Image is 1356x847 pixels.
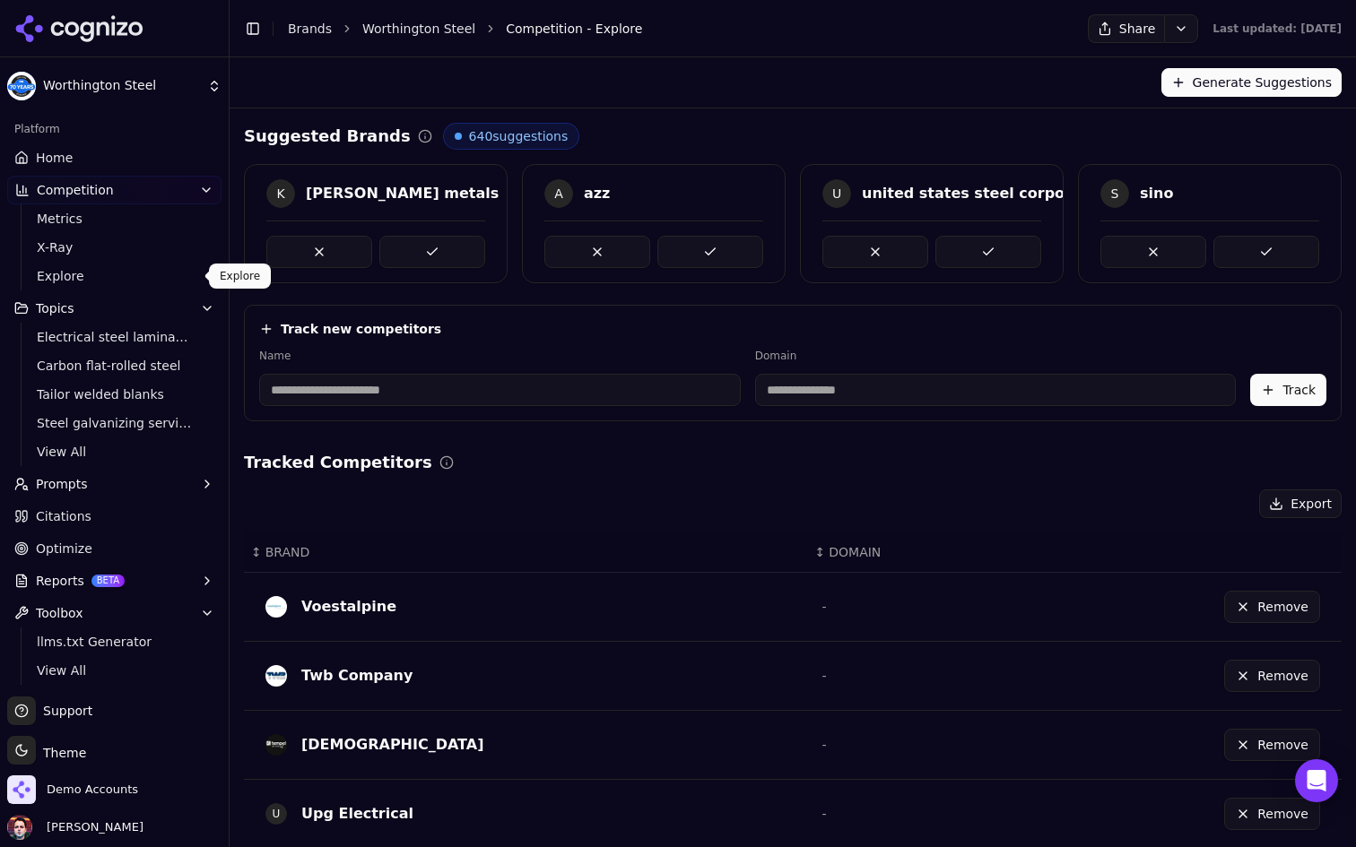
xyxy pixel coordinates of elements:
[265,596,287,618] img: voestalpine
[244,450,432,475] h2: Tracked Competitors
[36,149,73,167] span: Home
[30,382,200,407] a: Tailor welded blanks
[91,575,125,587] span: BETA
[37,661,193,679] span: View All
[815,543,1039,561] div: ↕DOMAIN
[1295,759,1338,802] div: Open Intercom Messenger
[288,22,332,36] a: Brands
[7,775,138,804] button: Open organization switcher
[822,179,851,208] span: U
[36,572,84,590] span: Reports
[1250,374,1326,406] button: Track
[43,78,200,94] span: Worthington Steel
[47,782,138,798] span: Demo Accounts
[362,20,475,38] a: Worthington Steel
[7,815,32,840] img: Deniz Ozcan
[30,324,200,350] a: Electrical steel laminations
[7,72,36,100] img: Worthington Steel
[30,629,200,654] a: llms.txt Generator
[36,540,92,557] span: Optimize
[30,235,200,260] a: X-Ray
[281,320,441,338] h4: Track new competitors
[36,475,88,493] span: Prompts
[1224,591,1320,623] button: Remove
[37,267,193,285] span: Explore
[30,439,200,464] a: View All
[301,596,396,618] div: Voestalpine
[30,353,200,378] a: Carbon flat-rolled steel
[301,665,413,687] div: Twb Company
[36,299,74,317] span: Topics
[7,502,222,531] a: Citations
[244,124,411,149] h2: Suggested Brands
[37,238,193,256] span: X-Ray
[30,658,200,683] a: View All
[1224,660,1320,692] button: Remove
[301,803,413,825] div: Upg Electrical
[7,143,222,172] a: Home
[7,775,36,804] img: Demo Accounts
[822,807,827,821] span: -
[7,534,222,563] a: Optimize
[544,179,573,208] span: A
[7,599,222,627] button: Toolbox
[7,470,222,498] button: Prompts
[7,815,143,840] button: Open user button
[808,532,1046,573] th: DOMAIN
[306,183,499,204] div: [PERSON_NAME] metals
[37,414,193,432] span: Steel galvanizing services
[469,127,569,145] span: 640 suggestions
[584,183,610,204] div: azz
[301,734,483,756] div: [DEMOGRAPHIC_DATA]
[244,532,808,573] th: BRAND
[7,115,222,143] div: Platform
[862,183,1113,204] div: united states steel corporation
[822,738,827,752] span: -
[39,819,143,835] span: [PERSON_NAME]
[37,181,114,199] span: Competition
[265,803,287,825] span: U
[251,543,801,561] div: ↕BRAND
[30,411,200,436] a: Steel galvanizing services
[822,600,827,614] span: -
[7,294,222,323] button: Topics
[1224,798,1320,830] button: Remove
[822,669,827,683] span: -
[1224,729,1320,761] button: Remove
[829,543,881,561] span: DOMAIN
[220,269,260,283] p: Explore
[1213,22,1342,36] div: Last updated: [DATE]
[1161,68,1342,97] button: Generate Suggestions
[265,665,287,687] img: twb company
[1100,179,1129,208] span: S
[37,357,193,375] span: Carbon flat-rolled steel
[30,206,200,231] a: Metrics
[30,264,200,289] a: Explore
[37,210,193,228] span: Metrics
[755,349,1237,363] label: Domain
[36,702,92,720] span: Support
[506,20,642,38] span: Competition - Explore
[36,507,91,525] span: Citations
[288,20,1052,38] nav: breadcrumb
[36,746,86,760] span: Theme
[265,543,310,561] span: BRAND
[1259,489,1342,518] button: Export
[37,385,193,403] span: Tailor welded blanks
[7,566,222,595] button: ReportsBETA
[7,176,222,204] button: Competition
[37,443,193,461] span: View All
[266,179,295,208] span: K
[265,734,287,756] img: tempel
[259,349,741,363] label: Name
[37,328,193,346] span: Electrical steel laminations
[37,633,193,651] span: llms.txt Generator
[1140,183,1173,204] div: sino
[36,604,83,622] span: Toolbox
[1088,14,1164,43] button: Share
